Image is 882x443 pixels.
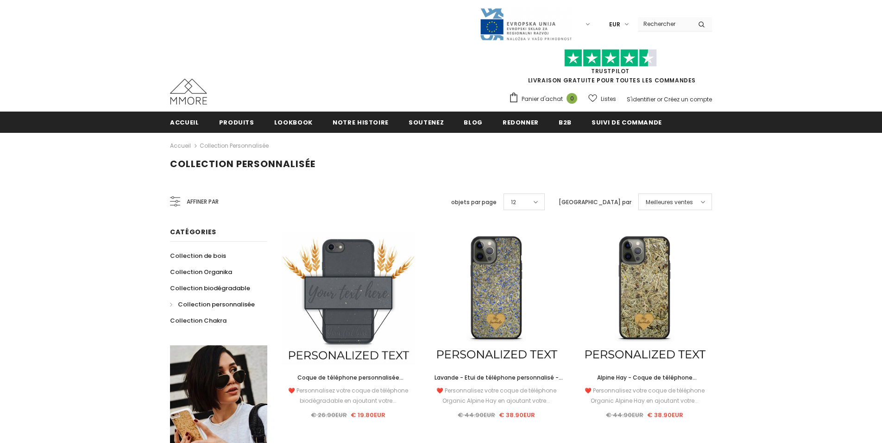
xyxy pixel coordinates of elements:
[559,118,572,127] span: B2B
[170,312,227,329] a: Collection Chakra
[170,140,191,151] a: Accueil
[170,316,227,325] span: Collection Chakra
[170,268,232,276] span: Collection Organika
[274,118,313,127] span: Lookbook
[170,251,226,260] span: Collection de bois
[178,300,255,309] span: Collection personnalisée
[170,112,199,132] a: Accueil
[592,118,662,127] span: Suivi de commande
[479,20,572,28] a: Javni Razpis
[638,17,691,31] input: Search Site
[564,49,657,67] img: Faites confiance aux étoiles pilotes
[351,411,385,419] span: € 19.80EUR
[187,197,219,207] span: Affiner par
[503,112,539,132] a: Redonner
[200,142,269,150] a: Collection personnalisée
[170,227,216,237] span: Catégories
[601,94,616,104] span: Listes
[170,284,250,293] span: Collection biodégradable
[509,92,582,106] a: Panier d'achat 0
[429,373,564,383] a: Lavande - Etui de téléphone personnalisé - Cadeau personnalisé
[559,112,572,132] a: B2B
[435,374,563,392] span: Lavande - Etui de téléphone personnalisé - Cadeau personnalisé
[170,118,199,127] span: Accueil
[627,95,655,103] a: S'identifier
[170,264,232,280] a: Collection Organika
[170,79,207,105] img: Cas MMORE
[170,296,255,312] a: Collection personnalisée
[429,386,564,406] div: ❤️ Personnalisez votre coque de téléphone Organic Alpine Hay en ajoutant votre...
[274,112,313,132] a: Lookbook
[311,411,347,419] span: € 26.90EUR
[509,53,712,84] span: LIVRAISON GRATUITE POUR TOUTES LES COMMANDES
[170,157,315,170] span: Collection personnalisée
[591,374,699,392] span: Alpine Hay - Coque de téléphone personnalisée - Cadeau personnalisé
[281,373,416,383] a: Coque de téléphone personnalisée biodégradable - Noire
[219,112,254,132] a: Produits
[578,386,712,406] div: ❤️ Personnalisez votre coque de téléphone Organic Alpine Hay en ajoutant votre...
[609,20,620,29] span: EUR
[170,280,250,296] a: Collection biodégradable
[409,118,444,127] span: soutenez
[503,118,539,127] span: Redonner
[219,118,254,127] span: Produits
[451,198,497,207] label: objets par page
[511,198,516,207] span: 12
[333,118,389,127] span: Notre histoire
[591,67,630,75] a: TrustPilot
[333,112,389,132] a: Notre histoire
[464,118,483,127] span: Blog
[588,91,616,107] a: Listes
[657,95,662,103] span: or
[297,374,403,392] span: Coque de téléphone personnalisée biodégradable - Noire
[281,386,416,406] div: ❤️ Personnalisez votre coque de téléphone biodégradable en ajoutant votre...
[592,112,662,132] a: Suivi de commande
[647,411,683,419] span: € 38.90EUR
[499,411,535,419] span: € 38.90EUR
[578,373,712,383] a: Alpine Hay - Coque de téléphone personnalisée - Cadeau personnalisé
[567,93,577,104] span: 0
[464,112,483,132] a: Blog
[646,198,693,207] span: Meilleures ventes
[479,7,572,41] img: Javni Razpis
[458,411,495,419] span: € 44.90EUR
[606,411,643,419] span: € 44.90EUR
[664,95,712,103] a: Créez un compte
[170,248,226,264] a: Collection de bois
[522,94,563,104] span: Panier d'achat
[559,198,631,207] label: [GEOGRAPHIC_DATA] par
[409,112,444,132] a: soutenez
